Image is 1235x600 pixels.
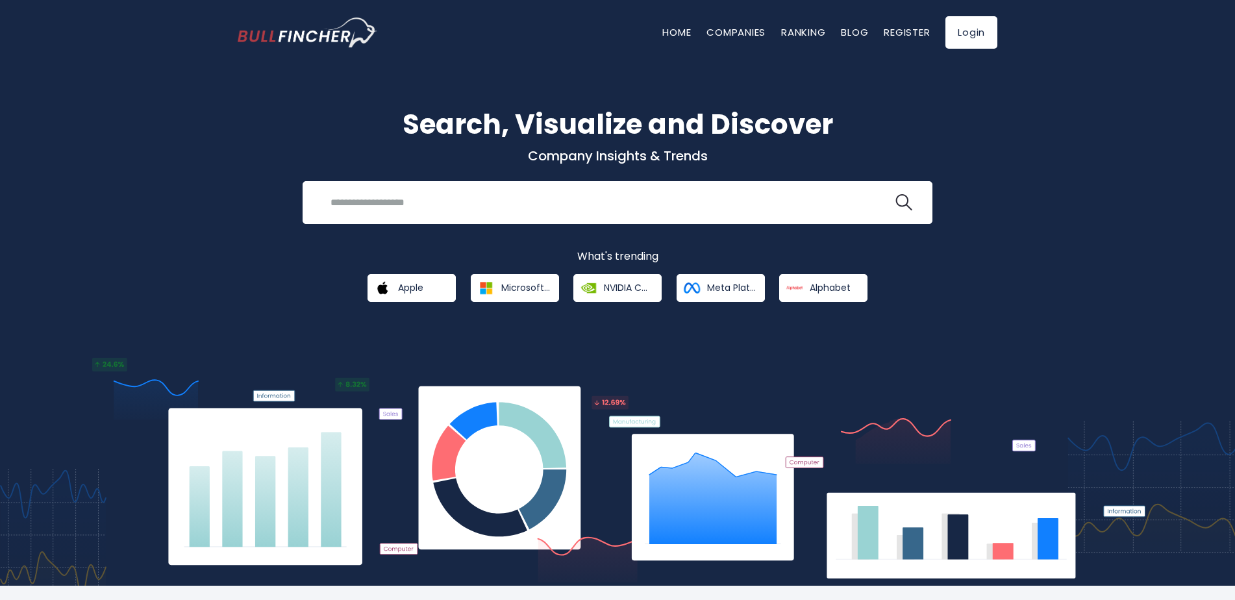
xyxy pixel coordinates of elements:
[471,274,559,302] a: Microsoft Corporation
[677,274,765,302] a: Meta Platforms
[238,104,997,145] h1: Search, Visualize and Discover
[945,16,997,49] a: Login
[706,25,766,39] a: Companies
[368,274,456,302] a: Apple
[707,282,756,294] span: Meta Platforms
[841,25,868,39] a: Blog
[604,282,653,294] span: NVIDIA Corporation
[573,274,662,302] a: NVIDIA Corporation
[238,18,377,47] a: Go to homepage
[398,282,423,294] span: Apple
[884,25,930,39] a: Register
[779,274,867,302] a: Alphabet
[238,250,997,264] p: What's trending
[781,25,825,39] a: Ranking
[501,282,550,294] span: Microsoft Corporation
[238,18,377,47] img: bullfincher logo
[895,194,912,211] img: search icon
[238,147,997,164] p: Company Insights & Trends
[662,25,691,39] a: Home
[810,282,851,294] span: Alphabet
